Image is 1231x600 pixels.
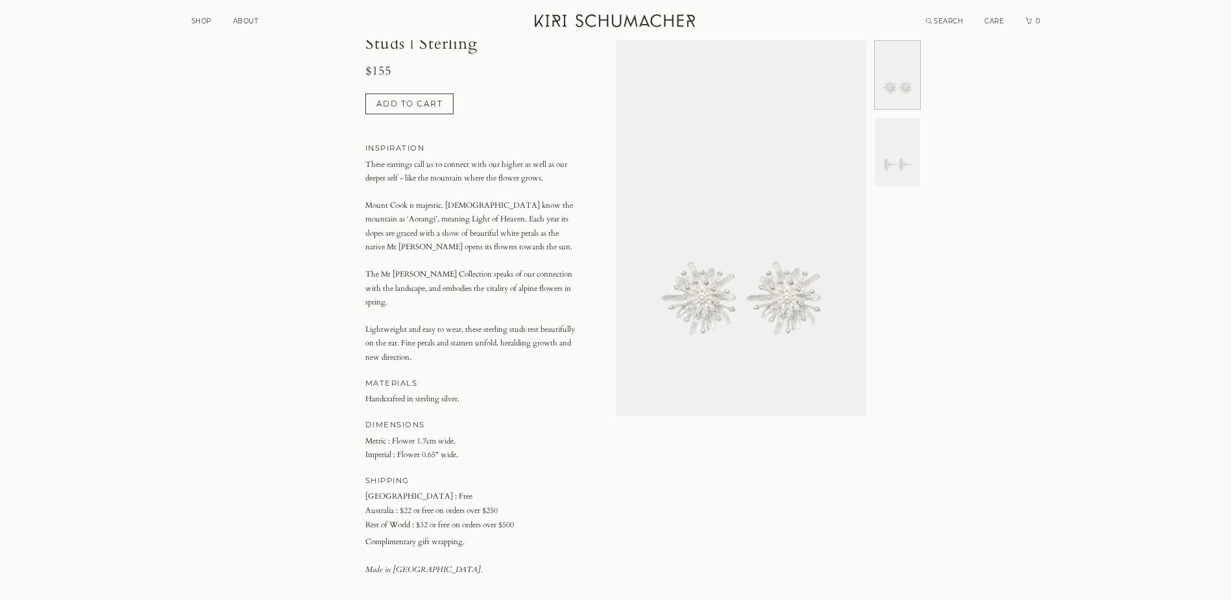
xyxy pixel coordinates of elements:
h4: INSPIRATION [365,142,576,155]
p: Metric : Flower 1.7cm wide. Imperial : Flower 0.65" wide. [365,434,576,462]
h4: DIMENSIONS [365,418,576,432]
em: Made in [GEOGRAPHIC_DATA]. [365,564,482,575]
span: [GEOGRAPHIC_DATA] : Free Australia : $22 or free on orders over $250 Rest of World : $32 or free ... [365,491,514,529]
img: undefined [875,41,920,109]
img: undefined [616,40,866,416]
span: Complimentary gift wrapping. [365,535,576,549]
a: Search [926,17,964,25]
a: ABOUT [233,17,259,25]
a: SHOP [191,17,212,25]
button: Add to cart [365,94,454,114]
p: Mount Cook is majestic. [DEMOGRAPHIC_DATA] know the mountain as ‘Aorangi’, meaning Light of Heave... [365,199,576,255]
img: undefined [875,118,920,186]
p: Handcrafted in sterling silver. [365,392,576,406]
p: Lightweight and easy to wear, these sterling studs rest beautifully on the ear. Fine petals and s... [365,323,576,365]
p: These earrings call us to connect with our higher as well as our deeper self - like the mountain ... [365,158,576,186]
span: SEARCH [934,17,963,25]
h4: MATERIALS [365,377,576,390]
h4: SHIPPING [365,474,576,488]
a: Kiri Schumacher Home [527,6,705,39]
a: Cart [1025,17,1041,25]
p: The Mt [PERSON_NAME] Collection speaks of our connection with the landscape, and embodies the vit... [365,268,576,310]
span: 0 [1034,17,1041,25]
h3: $155 [365,64,576,79]
a: CARE [984,17,1004,25]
